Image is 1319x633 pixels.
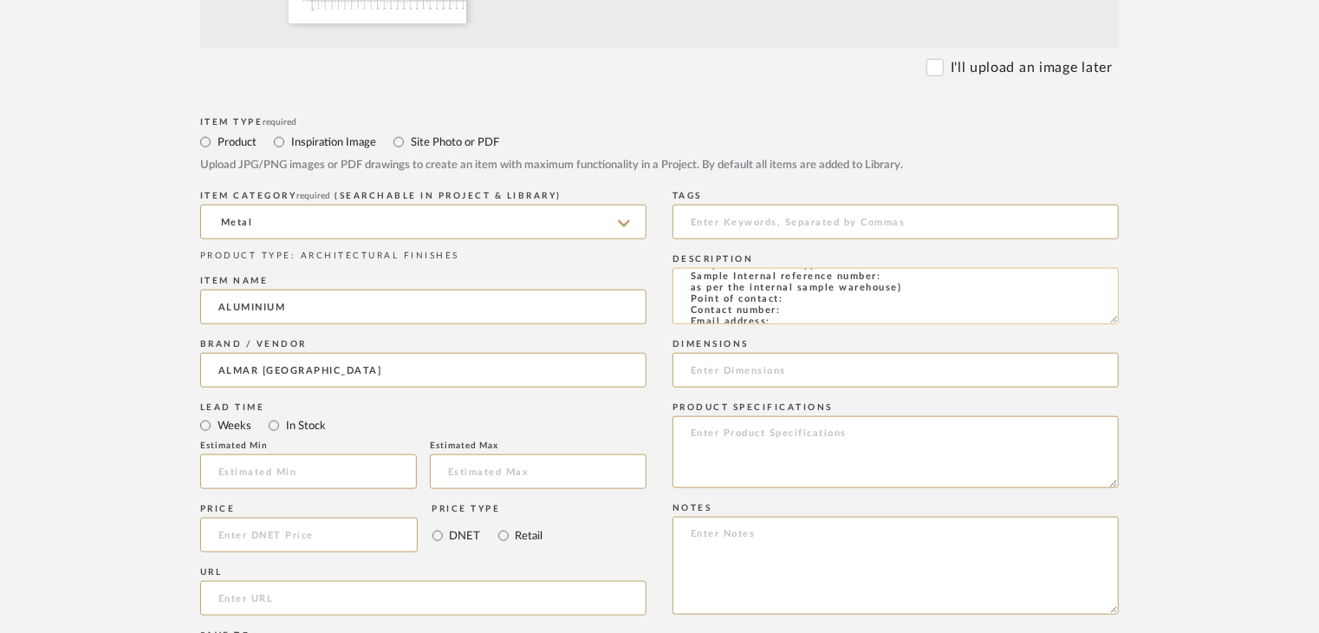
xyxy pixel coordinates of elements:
div: Tags [672,191,1119,201]
input: Enter Dimensions [672,353,1119,388]
label: Product [216,133,257,152]
div: Description [672,254,1119,264]
label: Inspiration Image [289,133,376,152]
div: Item name [200,276,647,286]
mat-radio-group: Select item type [200,414,647,436]
span: (Searchable in Project & Library) [335,192,562,200]
div: Estimated Min [200,440,417,451]
span: required [297,192,331,200]
input: Enter URL [200,581,647,616]
input: Estimated Min [200,454,417,489]
input: Enter DNET Price [200,518,418,552]
label: Weeks [216,416,251,435]
input: Enter Keywords, Separated by Commas [672,205,1119,239]
div: ITEM CATEGORY [200,191,647,201]
input: Enter Name [200,290,647,324]
span: required [263,118,297,127]
div: Estimated Max [430,440,647,451]
label: In Stock [284,416,326,435]
input: Unknown [200,353,647,388]
div: Dimensions [672,339,1119,349]
mat-radio-group: Select item type [200,131,1119,153]
label: I'll upload an image later [951,57,1113,78]
label: DNET [448,526,481,545]
div: Notes [672,503,1119,513]
label: Site Photo or PDF [409,133,499,152]
div: Lead Time [200,402,647,413]
div: Price [200,504,418,514]
div: Price Type [432,504,543,514]
mat-radio-group: Select price type [432,518,543,552]
input: Estimated Max [430,454,647,489]
span: : ARCHITECTURAL FINISHES [291,251,459,260]
div: PRODUCT TYPE [200,250,647,263]
div: URL [200,567,647,578]
div: Brand / Vendor [200,339,647,349]
div: Item Type [200,117,1119,127]
div: Product Specifications [672,402,1119,413]
label: Retail [514,526,543,545]
input: Type a category to search and select [200,205,647,239]
div: Upload JPG/PNG images or PDF drawings to create an item with maximum functionality in a Project. ... [200,157,1119,174]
